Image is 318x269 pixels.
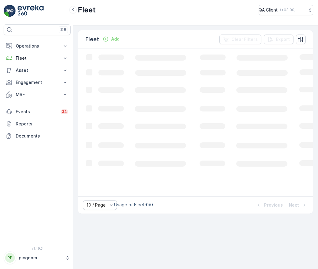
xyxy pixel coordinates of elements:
[4,118,71,130] a: Reports
[4,247,71,250] span: v 1.49.3
[19,255,62,261] p: pingdom
[16,67,58,73] p: Asset
[16,121,68,127] p: Reports
[114,202,153,208] p: Usage of Fleet : 0/0
[16,133,68,139] p: Documents
[18,5,44,17] img: logo_light-DOdMpM7g.png
[16,91,58,98] p: MRF
[16,43,58,49] p: Operations
[4,106,71,118] a: Events34
[259,7,278,13] p: QA Client
[4,52,71,64] button: Fleet
[16,79,58,85] p: Engagement
[4,130,71,142] a: Documents
[4,40,71,52] button: Operations
[255,201,283,209] button: Previous
[289,202,299,208] p: Next
[78,5,96,15] p: Fleet
[231,36,258,42] p: Clear Filters
[219,35,261,44] button: Clear Filters
[100,35,122,43] button: Add
[16,109,57,115] p: Events
[259,5,313,15] button: QA Client(+03:00)
[4,64,71,76] button: Asset
[4,5,16,17] img: logo
[16,55,58,61] p: Fleet
[288,201,308,209] button: Next
[4,76,71,88] button: Engagement
[85,35,99,44] p: Fleet
[60,27,66,32] p: ⌘B
[264,202,283,208] p: Previous
[276,36,290,42] p: Export
[5,253,15,263] div: PP
[4,88,71,101] button: MRF
[62,109,67,114] p: 34
[111,36,120,42] p: Add
[4,251,71,264] button: PPpingdom
[280,8,296,12] p: ( +03:00 )
[264,35,293,44] button: Export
